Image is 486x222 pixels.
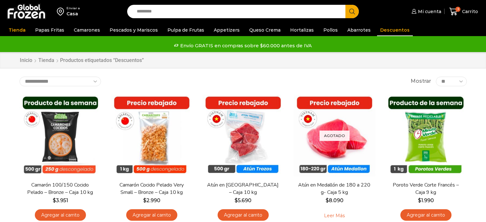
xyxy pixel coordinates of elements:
[418,197,421,203] span: $
[455,7,460,12] span: 3
[287,24,317,36] a: Hortalizas
[416,8,441,15] span: Mi cuenta
[106,24,161,36] a: Pescados y Mariscos
[66,6,80,11] div: Enviar a
[5,24,29,36] a: Tienda
[326,197,329,203] span: $
[19,57,144,64] nav: Breadcrumb
[411,78,431,85] span: Mostrar
[211,24,243,36] a: Appetizers
[326,197,343,203] bdi: 8.090
[246,24,284,36] a: Queso Crema
[19,57,33,64] a: Inicio
[19,77,101,86] select: Pedido de la tienda
[23,181,97,196] a: Camarón 100/150 Cocido Pelado – Bronze – Caja 10 kg
[164,24,207,36] a: Pulpa de Frutas
[57,6,66,17] img: address-field-icon.svg
[38,57,55,64] a: Tienda
[448,4,480,19] a: 3 Carrito
[32,24,67,36] a: Papas Fritas
[389,181,462,196] a: Poroto Verde Corte Francés – Caja 9 kg
[60,57,144,63] h1: Productos etiquetados “Descuentos”
[35,209,86,221] a: Agregar al carrito: “Camarón 100/150 Cocido Pelado - Bronze - Caja 10 kg”
[320,24,341,36] a: Pollos
[377,24,413,36] a: Descuentos
[143,197,160,203] bdi: 2.990
[206,181,280,196] a: Atún en [GEOGRAPHIC_DATA] – Caja 10 kg
[344,24,374,36] a: Abarrotes
[400,209,451,221] a: Agregar al carrito: “Poroto Verde Corte Francés - Caja 9 kg”
[66,11,80,17] div: Casa
[218,209,269,221] a: Agregar al carrito: “Atún en Trozos - Caja 10 kg”
[460,8,478,15] span: Carrito
[235,197,238,203] span: $
[126,209,177,221] a: Agregar al carrito: “Camarón Cocido Pelado Very Small - Bronze - Caja 10 kg”
[143,197,146,203] span: $
[410,5,441,18] a: Mi cuenta
[53,197,68,203] bdi: 3.951
[297,181,371,196] a: Atún en Medallón de 180 a 220 g- Caja 5 kg
[235,197,251,203] bdi: 5.690
[418,197,434,203] bdi: 1.990
[345,5,359,18] button: Search button
[71,24,103,36] a: Camarones
[320,130,350,141] p: Agotado
[115,181,188,196] a: Camarón Cocido Pelado Very Small – Bronze – Caja 10 kg
[53,197,56,203] span: $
